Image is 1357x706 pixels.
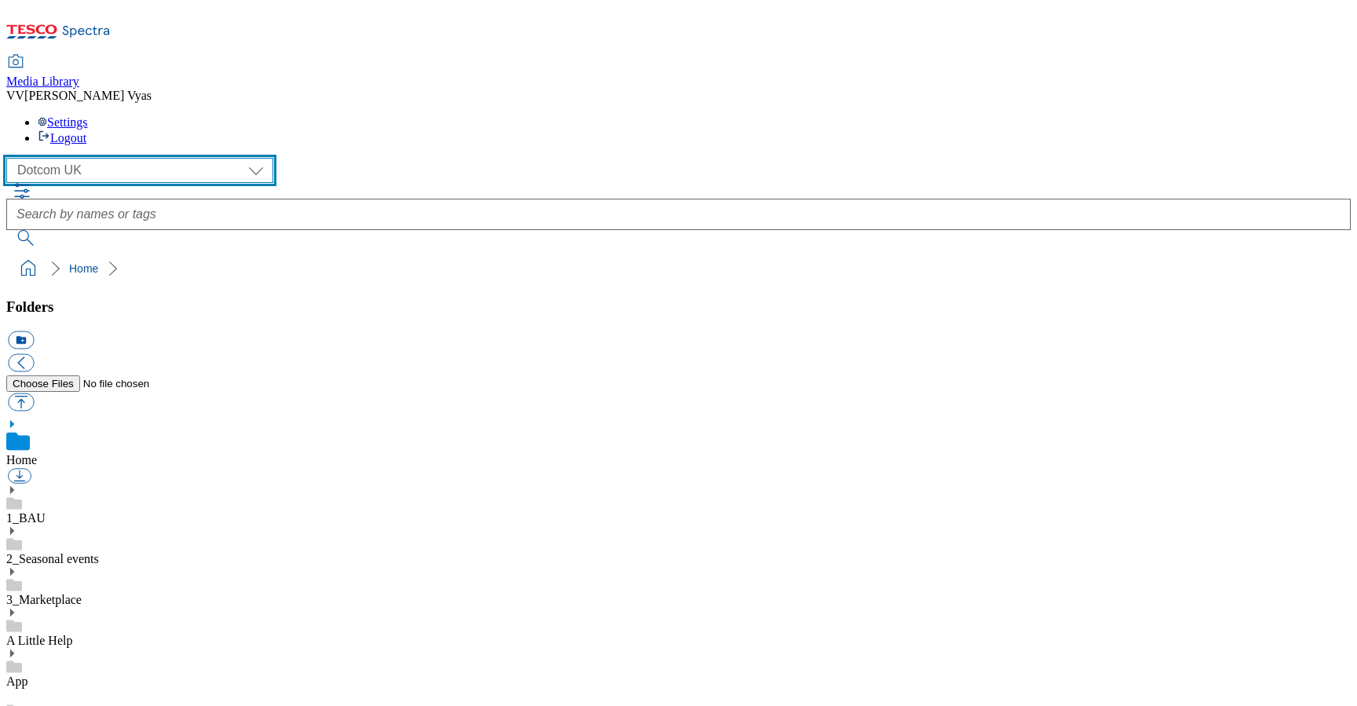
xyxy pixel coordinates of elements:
a: Media Library [6,56,79,89]
span: VV [6,89,24,102]
a: home [16,256,41,281]
a: Logout [38,131,86,144]
input: Search by names or tags [6,199,1351,230]
a: App [6,675,28,688]
a: A Little Help [6,634,72,647]
a: 2_Seasonal events [6,552,99,565]
nav: breadcrumb [6,254,1351,283]
span: Media Library [6,75,79,88]
a: Home [6,453,37,466]
a: Home [69,262,98,275]
a: Settings [38,115,88,129]
a: 1_BAU [6,511,46,525]
h3: Folders [6,298,1351,316]
a: 3_Marketplace [6,593,82,606]
span: [PERSON_NAME] Vyas [24,89,152,102]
